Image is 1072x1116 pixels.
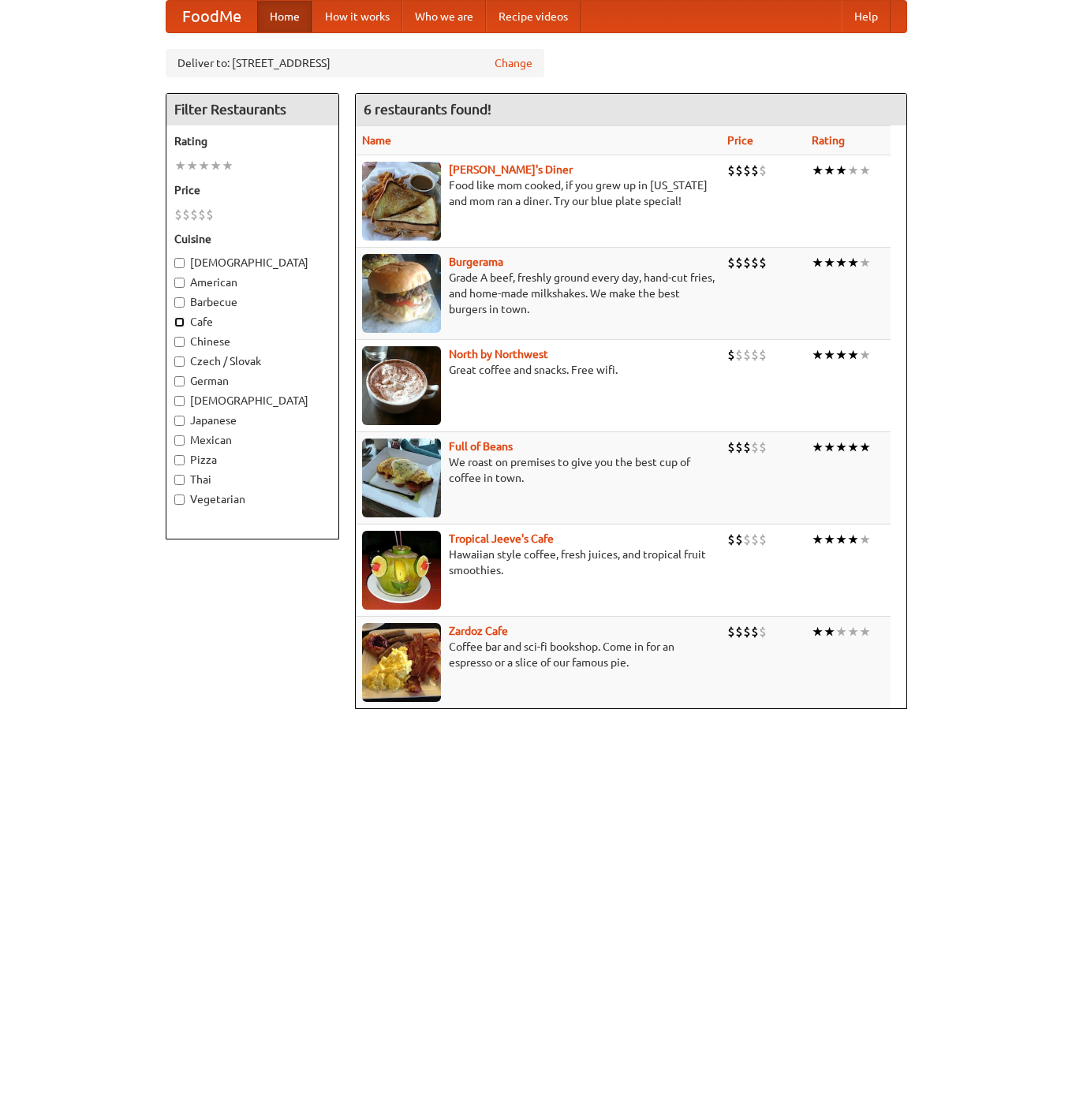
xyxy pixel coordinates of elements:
[835,531,847,548] li: ★
[495,55,532,71] a: Change
[174,373,331,389] label: German
[835,254,847,271] li: ★
[166,94,338,125] h4: Filter Restaurants
[743,162,751,179] li: $
[735,531,743,548] li: $
[847,162,859,179] li: ★
[835,623,847,640] li: ★
[174,182,331,198] h5: Price
[174,353,331,369] label: Czech / Slovak
[812,623,824,640] li: ★
[759,162,767,179] li: $
[362,346,441,425] img: north.jpg
[174,432,331,448] label: Mexican
[751,531,759,548] li: $
[824,162,835,179] li: ★
[198,206,206,223] li: $
[751,623,759,640] li: $
[859,531,871,548] li: ★
[174,393,331,409] label: [DEMOGRAPHIC_DATA]
[859,346,871,364] li: ★
[735,439,743,456] li: $
[751,162,759,179] li: $
[362,639,715,670] p: Coffee bar and sci-fi bookshop. Come in for an espresso or a slice of our famous pie.
[824,346,835,364] li: ★
[362,439,441,517] img: beans.jpg
[362,162,441,241] img: sallys.jpg
[449,532,554,545] a: Tropical Jeeve's Cafe
[824,531,835,548] li: ★
[759,254,767,271] li: $
[759,623,767,640] li: $
[759,346,767,364] li: $
[174,356,185,367] input: Czech / Slovak
[824,254,835,271] li: ★
[174,231,331,247] h5: Cuisine
[743,531,751,548] li: $
[402,1,486,32] a: Who we are
[449,163,573,176] a: [PERSON_NAME]'s Diner
[312,1,402,32] a: How it works
[174,396,185,406] input: [DEMOGRAPHIC_DATA]
[812,134,845,147] a: Rating
[166,1,257,32] a: FoodMe
[449,348,548,360] a: North by Northwest
[735,254,743,271] li: $
[449,440,513,453] b: Full of Beans
[835,439,847,456] li: ★
[210,157,222,174] li: ★
[174,314,331,330] label: Cafe
[364,102,491,117] ng-pluralize: 6 restaurants found!
[174,274,331,290] label: American
[174,435,185,446] input: Mexican
[257,1,312,32] a: Home
[812,254,824,271] li: ★
[847,623,859,640] li: ★
[751,254,759,271] li: $
[174,255,331,271] label: [DEMOGRAPHIC_DATA]
[174,334,331,349] label: Chinese
[743,623,751,640] li: $
[174,455,185,465] input: Pizza
[174,491,331,507] label: Vegetarian
[759,439,767,456] li: $
[174,206,182,223] li: $
[362,531,441,610] img: jeeves.jpg
[727,531,735,548] li: $
[174,294,331,310] label: Barbecue
[727,439,735,456] li: $
[449,625,508,637] a: Zardoz Cafe
[198,157,210,174] li: ★
[362,362,715,378] p: Great coffee and snacks. Free wifi.
[727,162,735,179] li: $
[174,133,331,149] h5: Rating
[190,206,198,223] li: $
[362,254,441,333] img: burgerama.jpg
[182,206,190,223] li: $
[449,256,503,268] a: Burgerama
[362,547,715,578] p: Hawaiian style coffee, fresh juices, and tropical fruit smoothies.
[824,623,835,640] li: ★
[174,278,185,288] input: American
[735,346,743,364] li: $
[727,623,735,640] li: $
[735,162,743,179] li: $
[174,472,331,487] label: Thai
[751,439,759,456] li: $
[847,439,859,456] li: ★
[174,495,185,505] input: Vegetarian
[727,346,735,364] li: $
[174,317,185,327] input: Cafe
[174,297,185,308] input: Barbecue
[174,258,185,268] input: [DEMOGRAPHIC_DATA]
[847,346,859,364] li: ★
[174,416,185,426] input: Japanese
[751,346,759,364] li: $
[847,531,859,548] li: ★
[362,134,391,147] a: Name
[362,623,441,702] img: zardoz.jpg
